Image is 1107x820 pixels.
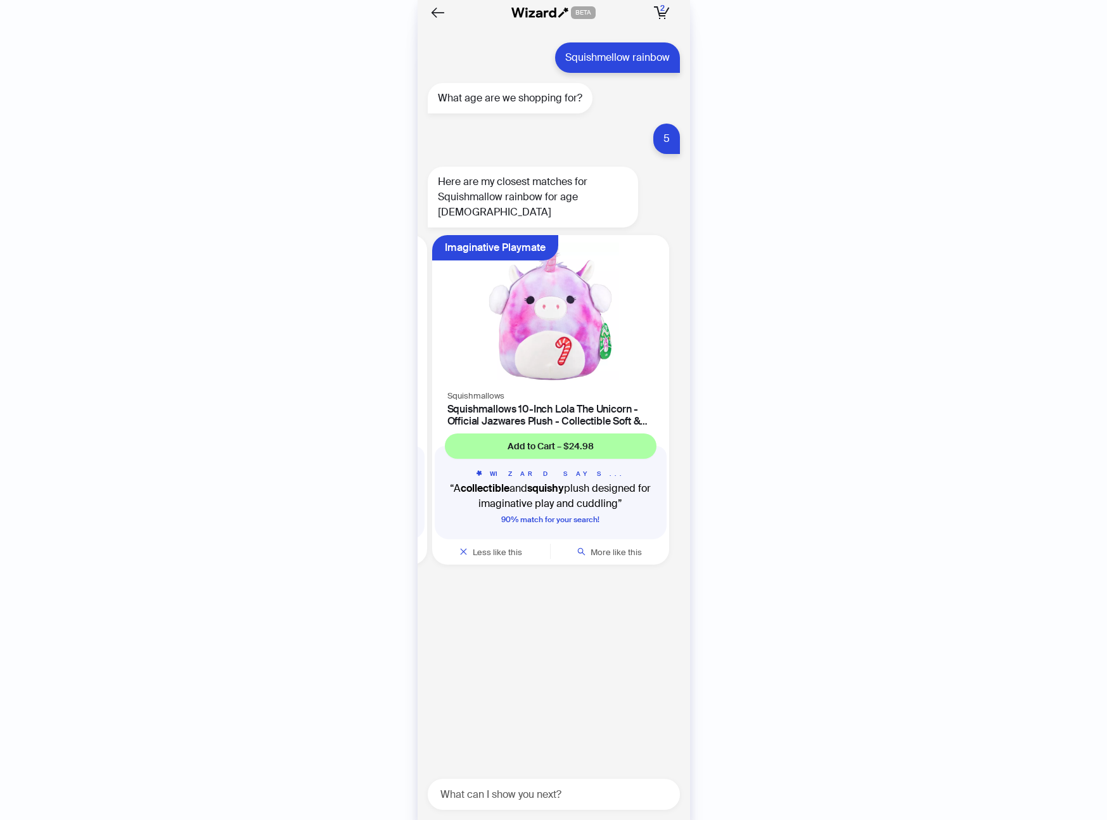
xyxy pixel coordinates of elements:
[501,515,599,525] span: 90 % match for your search!
[428,167,638,227] div: Here are my closest matches for Squishmallow rainbow for age [DEMOGRAPHIC_DATA]
[508,440,594,452] span: Add to Cart – $24.98
[447,390,504,401] span: Squishmallows
[577,548,585,556] span: search
[440,243,662,380] img: Squishmallows 10-Inch Lola The Unicorn - Official Jazwares Plush - Collectible Soft & Squishy Stu...
[445,481,656,511] q: A and plush designed for imaginative play and cuddling
[555,42,680,73] div: Squishmellow rainbow
[591,547,642,558] span: More like this
[551,539,669,565] button: More like this
[428,3,448,23] button: Back
[660,3,665,13] span: 2
[445,433,656,459] button: Add to Cart – $24.98
[445,469,656,478] h5: WIZARD SAYS...
[445,235,546,260] div: Imaginative Playmate
[432,539,551,565] button: Less like this
[447,403,654,427] h4: Squishmallows 10-Inch Lola The Unicorn - Official Jazwares Plush - Collectible Soft & Squishy Stu...
[527,482,564,495] b: squishy
[428,83,592,113] div: What age are we shopping for?
[461,482,509,495] b: collectible
[473,547,522,558] span: Less like this
[459,548,468,556] span: close
[653,124,680,154] div: 5
[571,6,596,19] span: BETA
